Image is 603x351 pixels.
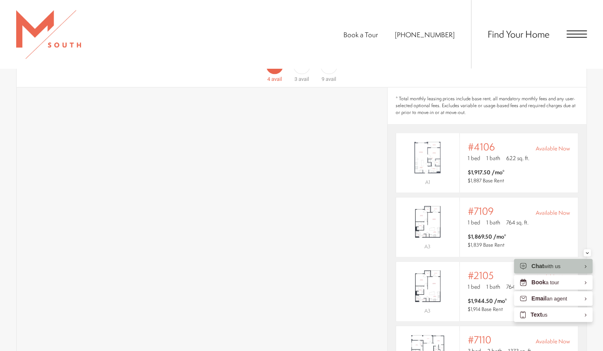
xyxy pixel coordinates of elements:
span: 1 bath [486,154,500,162]
span: #4106 [468,141,495,152]
span: A1 [425,179,430,186]
span: 1 bed [468,283,480,291]
button: Open Menu [567,30,587,38]
span: $1,917.50 /mo* [468,168,505,176]
a: Call Us at 813-570-8014 [395,30,455,39]
a: Book a Tour [343,30,378,39]
span: 1 bath [486,218,500,226]
span: 1 bed [468,154,480,162]
span: * Total monthly leasing prices include base rent, all mandatory monthly fees and any user-selecte... [396,95,578,116]
span: $1,839 Base Rent [468,241,505,248]
span: [PHONE_NUMBER] [395,30,455,39]
span: $1,944.50 /mo* [468,297,507,305]
span: $1,869.50 /mo* [468,233,506,241]
span: $1,887 Base Rent [468,177,504,184]
span: #2105 [468,270,494,281]
span: 1 bed [468,218,480,226]
a: View #4106 [396,133,578,193]
span: 9 [322,76,324,82]
span: 622 sq. ft. [506,154,529,162]
img: #4106 - 1 bedroom floor plan layout with 1 bathroom and 622 square feet [396,137,459,177]
img: #2105 - 1 bedroom floor plan layout with 1 bathroom and 764 square feet [396,266,459,306]
img: #7109 - 1 bedroom floor plan layout with 1 bathroom and 764 square feet [396,202,459,241]
span: avail [326,76,336,82]
span: $1,914 Base Rent [468,306,503,313]
span: avail [298,76,309,82]
span: #7109 [468,205,494,217]
a: Find Your Home [488,27,550,40]
span: 764 sq. ft. [506,283,528,291]
span: Available Now [536,144,570,152]
span: 764 sq. ft. [506,218,528,226]
span: Available Now [536,209,570,217]
span: 3 [294,76,297,82]
span: A3 [424,307,430,314]
span: 1 bath [486,283,500,291]
span: #7110 [468,334,491,345]
span: Available Now [536,337,570,345]
img: MSouth [16,10,81,59]
a: View #7109 [396,197,578,257]
a: View #2105 [396,261,578,321]
span: A3 [424,243,430,250]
